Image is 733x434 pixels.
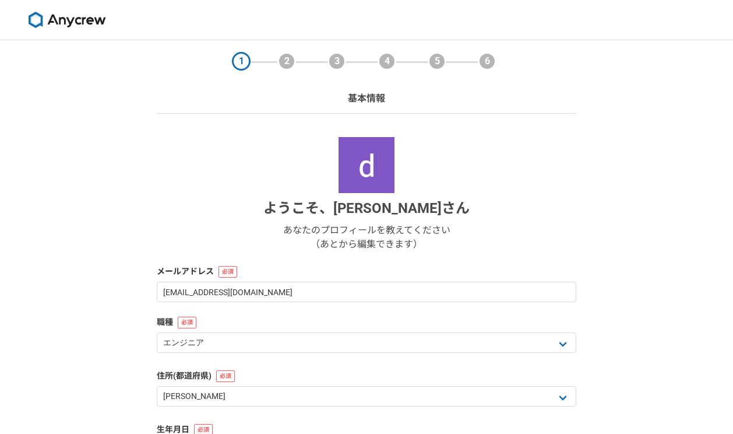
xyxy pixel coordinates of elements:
[157,265,576,278] label: メールアドレス
[23,12,111,28] img: 8DqYSo04kwAAAAASUVORK5CYII=
[277,52,296,71] div: 2
[339,137,394,193] img: unnamed.png
[232,52,251,71] div: 1
[378,52,396,71] div: 4
[263,198,470,219] h1: ようこそ、 [PERSON_NAME] さん
[327,52,346,71] div: 3
[478,52,496,71] div: 6
[157,316,576,328] label: 職種
[157,370,576,382] label: 住所(都道府県)
[283,223,450,251] p: あなたのプロフィールを教えてください （あとから編集できます）
[428,52,446,71] div: 5
[348,92,385,106] p: 基本情報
